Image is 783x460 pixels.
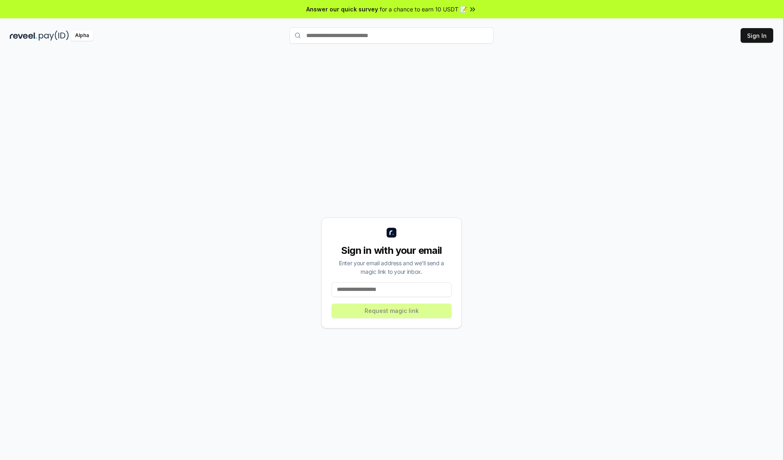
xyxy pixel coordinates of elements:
div: Enter your email address and we’ll send a magic link to your inbox. [332,259,451,276]
span: Answer our quick survey [306,5,378,13]
button: Sign In [741,28,773,43]
span: for a chance to earn 10 USDT 📝 [380,5,467,13]
img: reveel_dark [10,31,37,41]
div: Sign in with your email [332,244,451,257]
img: pay_id [39,31,69,41]
div: Alpha [71,31,93,41]
img: logo_small [387,228,396,238]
